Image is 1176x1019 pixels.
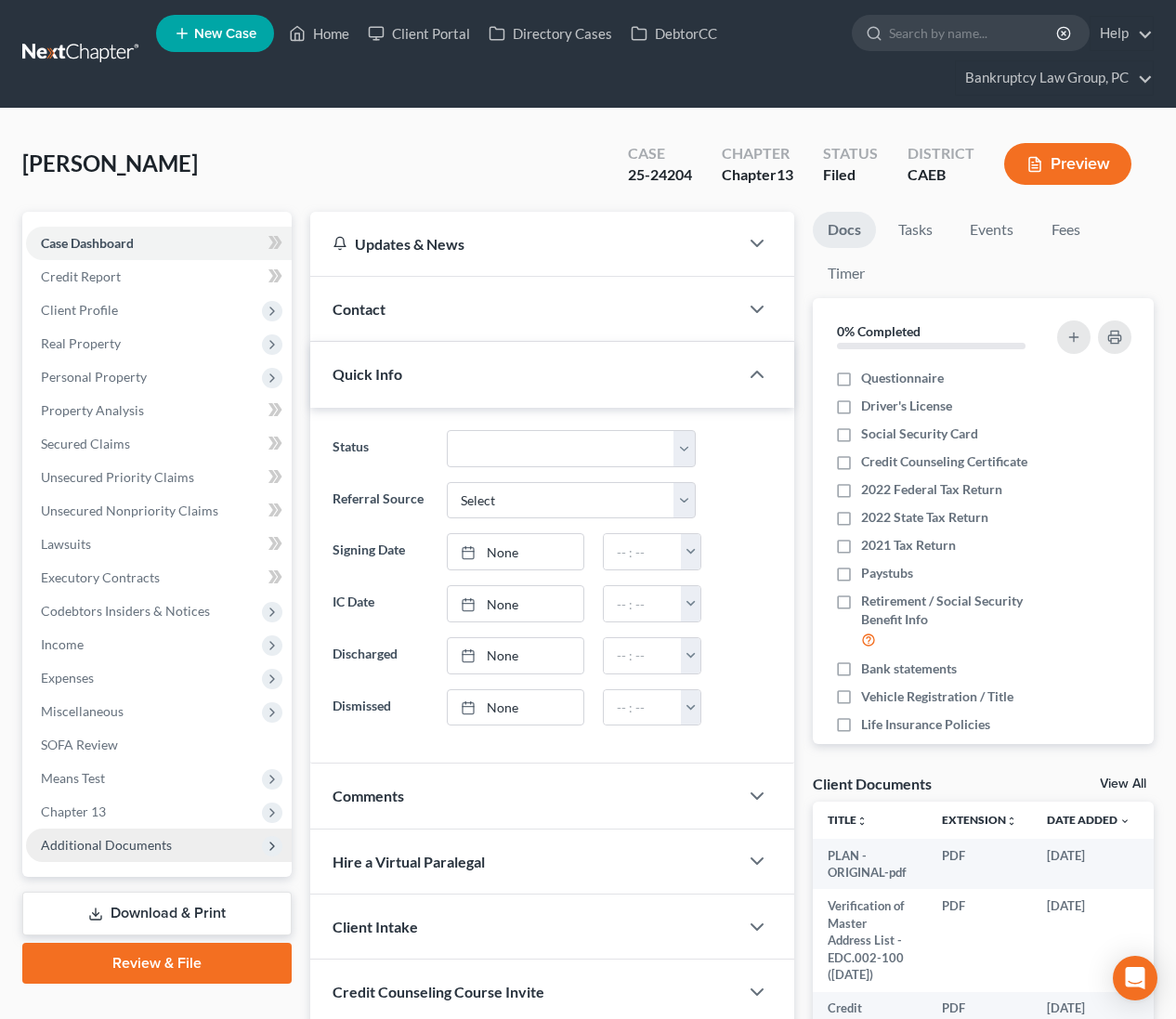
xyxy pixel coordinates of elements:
[1091,17,1153,50] a: Help
[856,816,868,827] i: unfold_more
[861,536,956,555] span: 2021 Tax Return
[323,585,438,622] label: IC Date
[333,918,418,935] span: Client Intake
[628,143,692,164] div: Case
[861,715,990,734] span: Life Insurance Policies
[41,335,121,351] span: Real Property
[889,16,1059,50] input: Search by name...
[333,787,404,804] span: Comments
[26,494,292,528] a: Unsecured Nonpriority Claims
[1004,143,1131,185] button: Preview
[908,143,974,164] div: District
[1119,816,1130,827] i: expand_more
[333,300,385,318] span: Contact
[41,837,172,853] span: Additional Documents
[41,302,118,318] span: Client Profile
[813,774,932,793] div: Client Documents
[26,528,292,561] a: Lawsuits
[41,569,160,585] span: Executory Contracts
[956,61,1153,95] a: Bankruptcy Law Group, PC
[621,17,726,50] a: DebtorCC
[722,143,793,164] div: Chapter
[194,27,256,41] span: New Case
[1100,777,1146,790] a: View All
[41,670,94,686] span: Expenses
[1006,816,1017,827] i: unfold_more
[41,369,147,385] span: Personal Property
[41,770,105,786] span: Means Test
[777,165,793,183] span: 13
[927,839,1032,890] td: PDF
[861,480,1002,499] span: 2022 Federal Tax Return
[26,561,292,594] a: Executory Contracts
[604,638,682,673] input: -- : --
[41,268,121,284] span: Credit Report
[823,143,878,164] div: Status
[41,402,144,418] span: Property Analysis
[26,427,292,461] a: Secured Claims
[628,164,692,186] div: 25-24204
[448,586,583,621] a: None
[26,728,292,762] a: SOFA Review
[22,150,198,176] span: [PERSON_NAME]
[861,660,957,678] span: Bank statements
[955,212,1028,248] a: Events
[41,703,124,719] span: Miscellaneous
[479,17,621,50] a: Directory Cases
[828,813,868,827] a: Titleunfold_more
[323,689,438,726] label: Dismissed
[41,803,106,819] span: Chapter 13
[22,892,292,935] a: Download & Print
[41,737,118,752] span: SOFA Review
[861,508,988,527] span: 2022 State Tax Return
[1032,839,1145,890] td: [DATE]
[333,365,402,383] span: Quick Info
[813,255,880,292] a: Timer
[861,564,913,582] span: Paystubs
[861,397,952,415] span: Driver's License
[323,637,438,674] label: Discharged
[823,164,878,186] div: Filed
[41,636,84,652] span: Income
[908,164,974,186] div: CAEB
[41,436,130,451] span: Secured Claims
[323,430,438,467] label: Status
[1036,212,1095,248] a: Fees
[813,839,927,890] td: PLAN - ORIGINAL-pdf
[333,983,544,1000] span: Credit Counseling Course Invite
[41,503,218,518] span: Unsecured Nonpriority Claims
[813,889,927,991] td: Verification of Master Address List - EDC.002-100 ([DATE])
[861,687,1013,706] span: Vehicle Registration / Title
[1032,889,1145,991] td: [DATE]
[26,260,292,294] a: Credit Report
[448,638,583,673] a: None
[861,369,944,387] span: Questionnaire
[1113,956,1157,1000] div: Open Intercom Messenger
[942,813,1017,827] a: Extensionunfold_more
[861,592,1052,629] span: Retirement / Social Security Benefit Info
[883,212,947,248] a: Tasks
[26,461,292,494] a: Unsecured Priority Claims
[359,17,479,50] a: Client Portal
[604,690,682,725] input: -- : --
[26,394,292,427] a: Property Analysis
[927,889,1032,991] td: PDF
[280,17,359,50] a: Home
[813,212,876,248] a: Docs
[722,164,793,186] div: Chapter
[861,425,978,443] span: Social Security Card
[604,534,682,569] input: -- : --
[333,234,717,254] div: Updates & News
[1047,813,1130,827] a: Date Added expand_more
[41,235,134,251] span: Case Dashboard
[333,853,485,870] span: Hire a Virtual Paralegal
[604,586,682,621] input: -- : --
[41,469,194,485] span: Unsecured Priority Claims
[323,482,438,519] label: Referral Source
[323,533,438,570] label: Signing Date
[837,323,921,339] strong: 0% Completed
[861,743,1052,780] span: Retirement Account Statements Showing Balance
[22,943,292,984] a: Review & File
[448,690,583,725] a: None
[861,452,1027,471] span: Credit Counseling Certificate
